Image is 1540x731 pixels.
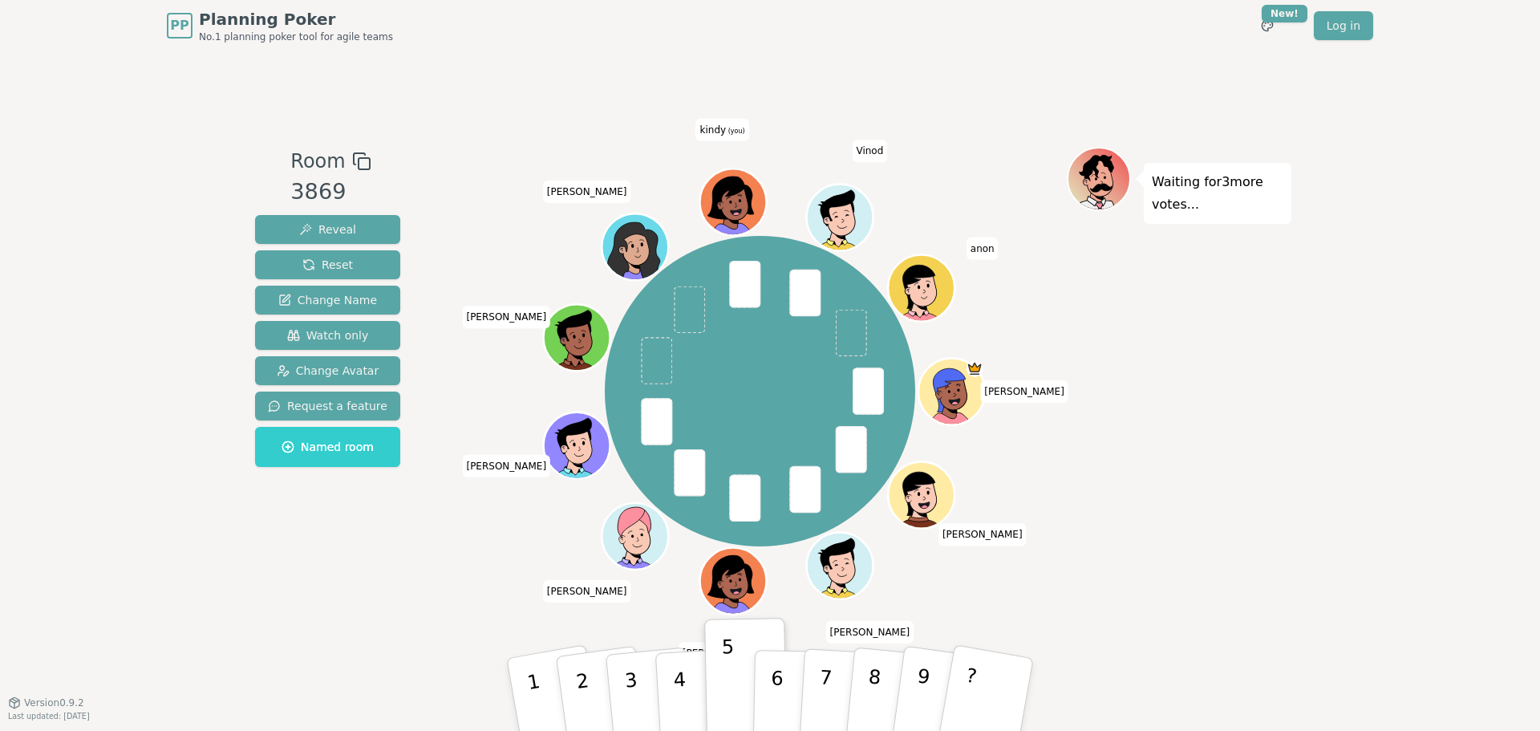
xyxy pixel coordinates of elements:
span: Click to change your name [826,620,914,643]
p: Waiting for 3 more votes... [1152,171,1283,216]
button: Reveal [255,215,400,244]
span: Natasha is the host [966,360,983,377]
span: Change Avatar [277,363,379,379]
span: Planning Poker [199,8,393,30]
span: Click to change your name [938,523,1027,546]
button: Watch only [255,321,400,350]
span: Room [290,147,345,176]
button: Change Name [255,286,400,315]
a: PPPlanning PokerNo.1 planning poker tool for agile teams [167,8,393,43]
span: No.1 planning poker tool for agile teams [199,30,393,43]
span: Click to change your name [462,306,550,328]
span: Change Name [278,292,377,308]
span: Click to change your name [696,118,749,140]
button: New! [1253,11,1282,40]
span: Watch only [287,327,369,343]
span: Request a feature [268,398,387,414]
button: Click to change your avatar [702,170,764,233]
span: Version 0.9.2 [24,696,84,709]
button: Named room [255,427,400,467]
button: Version0.9.2 [8,696,84,709]
button: Change Avatar [255,356,400,385]
span: PP [170,16,188,35]
button: Request a feature [255,392,400,420]
span: Click to change your name [543,580,631,603]
span: Last updated: [DATE] [8,712,90,721]
span: Reveal [299,221,356,238]
span: Named room [282,439,374,455]
button: Reset [255,250,400,279]
span: Click to change your name [543,180,631,202]
span: Click to change your name [967,237,999,259]
span: Reset [302,257,353,273]
div: New! [1262,5,1307,22]
div: 3869 [290,176,371,209]
a: Log in [1314,11,1373,40]
span: (you) [726,127,745,134]
span: Click to change your name [462,454,550,477]
span: Click to change your name [980,380,1068,403]
span: Click to change your name [852,140,887,162]
p: 5 [722,636,736,722]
